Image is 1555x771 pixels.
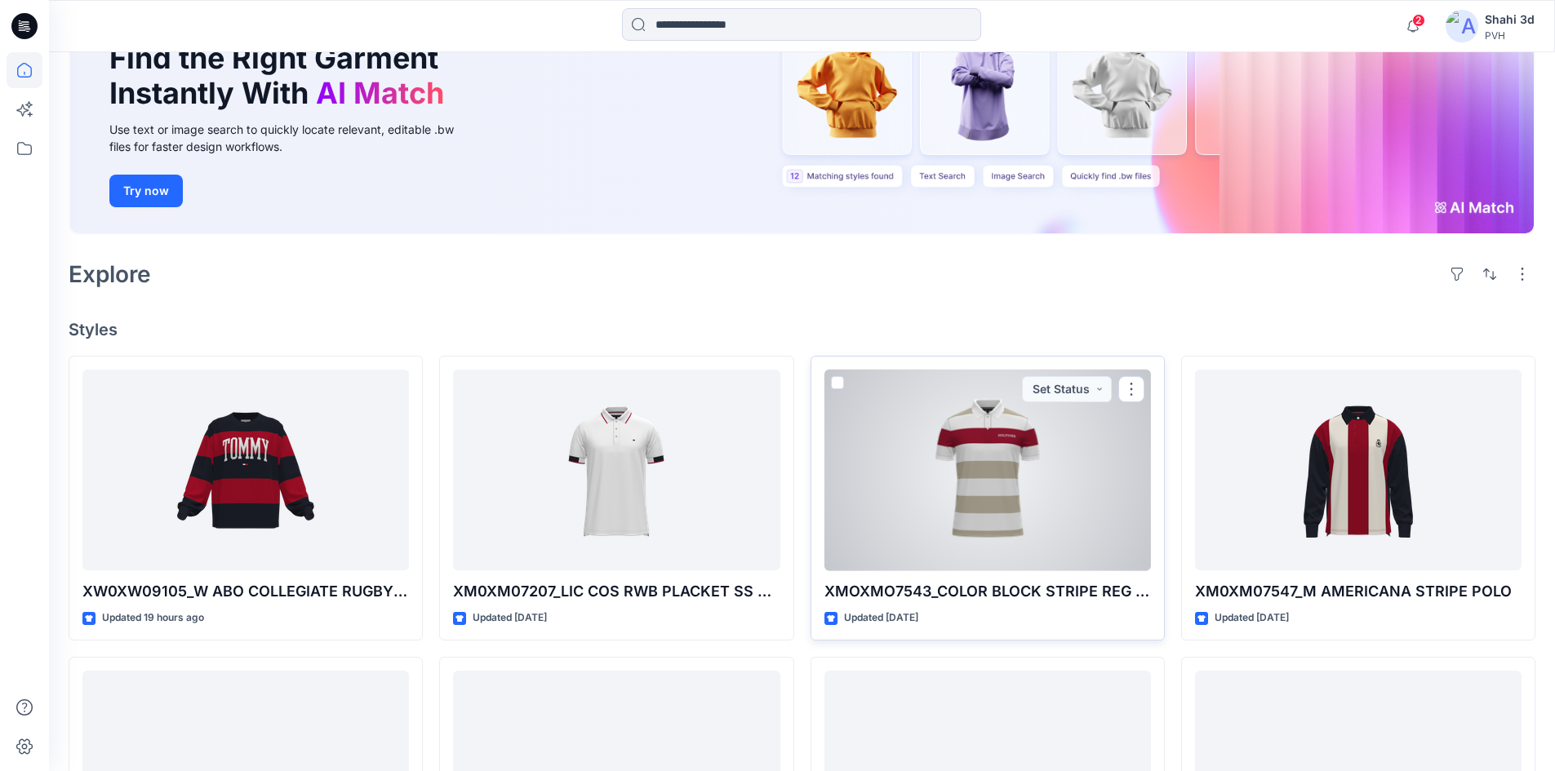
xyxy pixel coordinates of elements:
[69,320,1535,339] h4: Styles
[1446,10,1478,42] img: avatar
[109,175,183,207] button: Try now
[1485,10,1535,29] div: Shahi 3d
[1485,29,1535,42] div: PVH
[1215,609,1289,627] p: Updated [DATE]
[824,370,1151,571] a: XMOXMO7543_COLOR BLOCK STRIPE REG POLO
[1195,580,1522,603] p: XM0XM07547_M AMERICANA STRIPE POLO
[102,609,204,627] p: Updated 19 hours ago
[82,580,409,603] p: XW0XW09105_W ABO COLLEGIATE RUGBY STP CNK
[453,370,780,571] a: XM0XM07207_LIC COS RWB PLACKET SS POLO RF
[1195,370,1522,571] a: XM0XM07547_M AMERICANA STRIPE POLO
[453,580,780,603] p: XM0XM07207_LIC COS RWB PLACKET SS POLO RF
[82,370,409,571] a: XW0XW09105_W ABO COLLEGIATE RUGBY STP CNK
[824,580,1151,603] p: XMOXMO7543_COLOR BLOCK STRIPE REG POLO
[69,261,151,287] h2: Explore
[109,121,477,155] div: Use text or image search to quickly locate relevant, editable .bw files for faster design workflows.
[1412,14,1425,27] span: 2
[473,609,547,627] p: Updated [DATE]
[316,75,444,111] span: AI Match
[844,609,918,627] p: Updated [DATE]
[109,41,452,111] h1: Find the Right Garment Instantly With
